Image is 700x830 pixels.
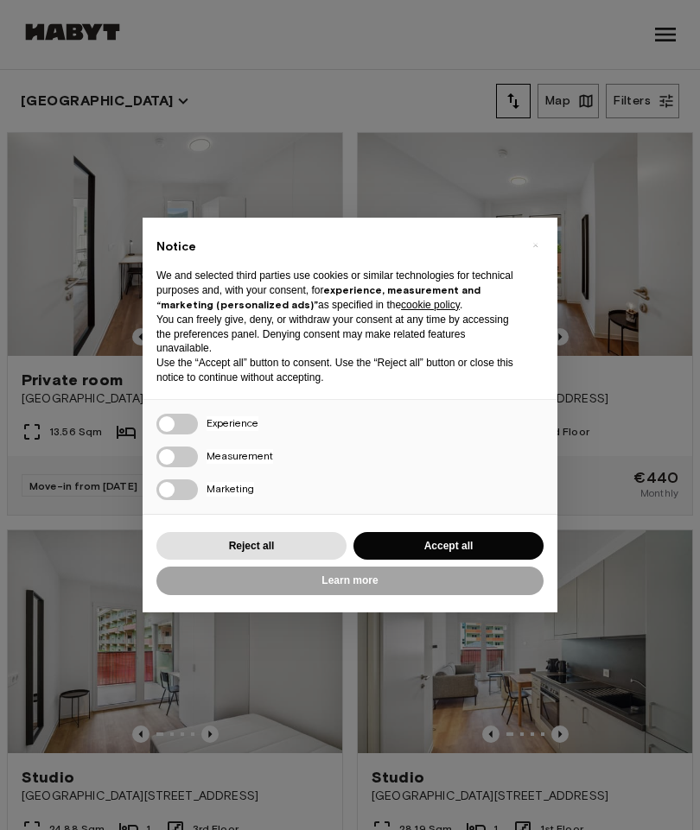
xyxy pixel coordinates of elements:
[532,235,538,256] span: ×
[353,532,544,561] button: Accept all
[156,283,480,311] strong: experience, measurement and “marketing (personalized ads)”
[156,567,544,595] button: Learn more
[156,313,516,356] p: You can freely give, deny, or withdraw your consent at any time by accessing the preferences pane...
[207,482,254,497] span: Marketing
[156,532,347,561] button: Reject all
[156,269,516,312] p: We and selected third parties use cookies or similar technologies for technical purposes and, wit...
[521,231,549,259] button: Close this notice
[156,356,516,385] p: Use the “Accept all” button to consent. Use the “Reject all” button or close this notice to conti...
[207,449,273,464] span: Measurement
[156,238,516,256] h2: Notice
[207,416,258,431] span: Experience
[401,299,460,311] a: cookie policy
